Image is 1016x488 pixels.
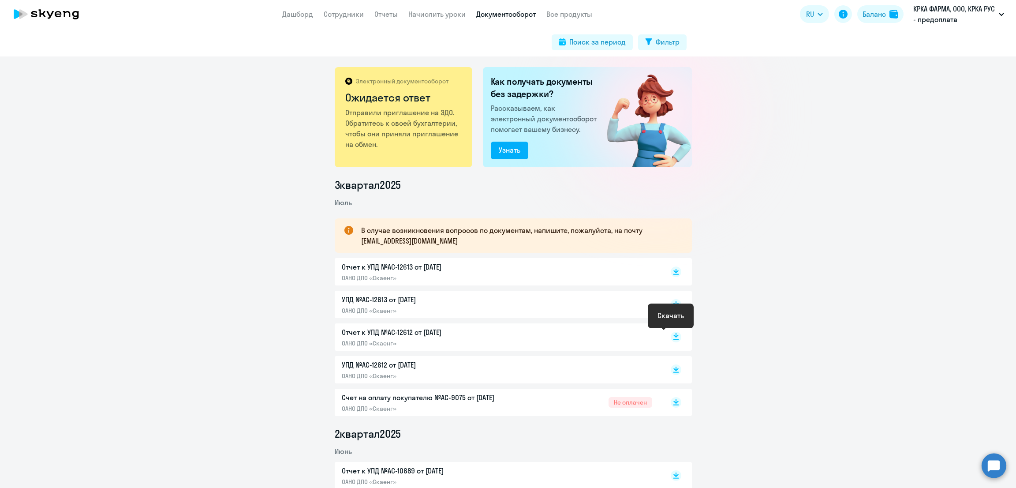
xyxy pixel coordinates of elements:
[889,10,898,19] img: balance
[342,294,652,315] a: УПД №AC-12613 от [DATE]ОАНО ДПО «Скаенг»
[356,77,448,85] p: Электронный документооборот
[282,10,313,19] a: Дашборд
[593,67,692,167] img: waiting_for_response
[657,310,684,321] div: Скачать
[374,10,398,19] a: Отчеты
[491,142,528,159] button: Узнать
[913,4,995,25] p: КРКА ФАРМА, ООО, КРКА РУС - предоплата
[342,478,527,486] p: ОАНО ДПО «Скаенг»
[342,360,527,370] p: УПД №AC-12612 от [DATE]
[408,10,466,19] a: Начислить уроки
[324,10,364,19] a: Сотрудники
[342,262,652,282] a: Отчет к УПД №AC-12613 от [DATE]ОАНО ДПО «Скаенг»
[569,37,626,47] div: Поиск за период
[345,90,463,105] h2: Ожидается ответ
[863,9,886,19] div: Баланс
[342,262,527,272] p: Отчет к УПД №AC-12613 от [DATE]
[499,145,520,155] div: Узнать
[806,9,814,19] span: RU
[638,34,687,50] button: Фильтр
[857,5,904,23] button: Балансbalance
[342,405,527,413] p: ОАНО ДПО «Скаенг»
[342,294,527,305] p: УПД №AC-12613 от [DATE]
[546,10,592,19] a: Все продукты
[342,392,527,403] p: Счет на оплату покупателю №AC-9075 от [DATE]
[335,198,352,207] span: Июль
[491,103,600,135] p: Рассказываем, как электронный документооборот помогает вашему бизнесу.
[342,327,652,347] a: Отчет к УПД №AC-12612 от [DATE]ОАНО ДПО «Скаенг»
[342,327,527,338] p: Отчет к УПД №AC-12612 от [DATE]
[342,339,527,347] p: ОАНО ДПО «Скаенг»
[342,372,527,380] p: ОАНО ДПО «Скаенг»
[491,75,600,100] h2: Как получать документы без задержки?
[342,465,527,476] p: Отчет к УПД №AC-10689 от [DATE]
[909,4,1009,25] button: КРКА ФАРМА, ООО, КРКА РУС - предоплата
[335,427,692,441] li: 2 квартал 2025
[335,178,692,192] li: 3 квартал 2025
[342,465,652,486] a: Отчет к УПД №AC-10689 от [DATE]ОАНО ДПО «Скаенг»
[342,392,652,413] a: Счет на оплату покупателю №AC-9075 от [DATE]ОАНО ДПО «Скаенг»Не оплачен
[361,225,676,246] p: В случае возникновения вопросов по документам, напишите, пожалуйста, на почту [EMAIL_ADDRESS][DOM...
[342,274,527,282] p: ОАНО ДПО «Скаенг»
[800,5,829,23] button: RU
[335,447,352,456] span: Июнь
[342,360,652,380] a: УПД №AC-12612 от [DATE]ОАНО ДПО «Скаенг»
[656,37,680,47] div: Фильтр
[609,397,652,408] span: Не оплачен
[476,10,536,19] a: Документооборот
[552,34,633,50] button: Поиск за период
[345,107,463,150] p: Отправили приглашение на ЭДО. Обратитесь к своей бухгалтерии, чтобы они приняли приглашение на об...
[342,307,527,315] p: ОАНО ДПО «Скаенг»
